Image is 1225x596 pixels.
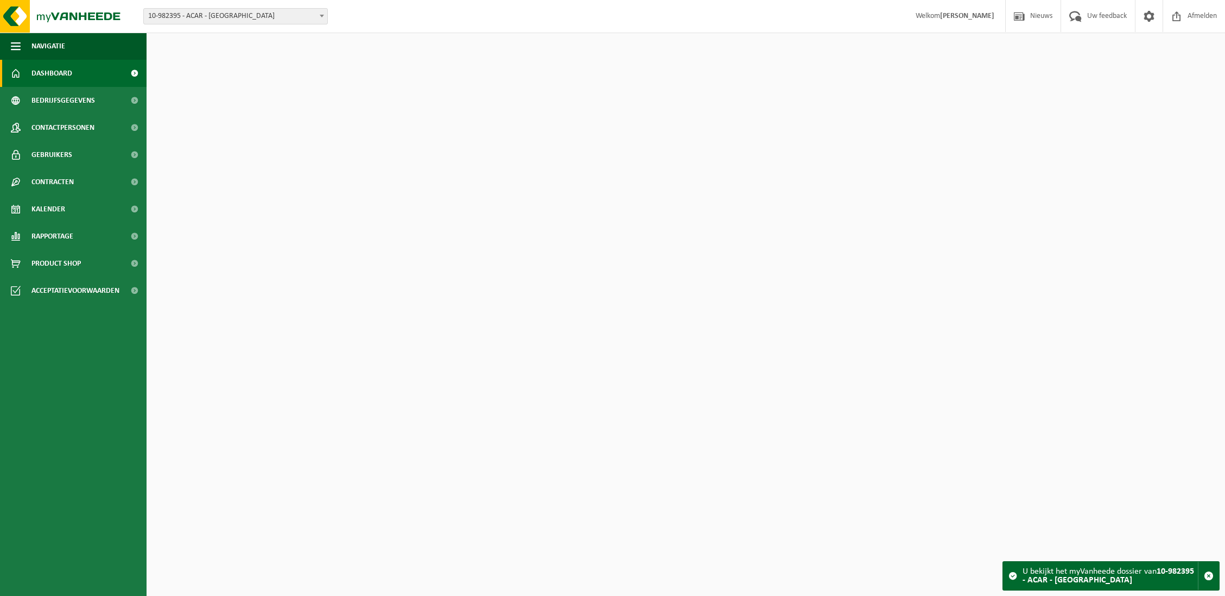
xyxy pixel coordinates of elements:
[1023,562,1198,590] div: U bekijkt het myVanheede dossier van
[31,87,95,114] span: Bedrijfsgegevens
[31,196,65,223] span: Kalender
[31,141,72,168] span: Gebruikers
[31,114,94,141] span: Contactpersonen
[940,12,994,20] strong: [PERSON_NAME]
[31,277,119,304] span: Acceptatievoorwaarden
[31,168,74,196] span: Contracten
[31,33,65,60] span: Navigatie
[144,9,327,24] span: 10-982395 - ACAR - SINT-NIKLAAS
[1023,567,1194,585] strong: 10-982395 - ACAR - [GEOGRAPHIC_DATA]
[31,250,81,277] span: Product Shop
[31,223,73,250] span: Rapportage
[31,60,72,87] span: Dashboard
[143,8,328,24] span: 10-982395 - ACAR - SINT-NIKLAAS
